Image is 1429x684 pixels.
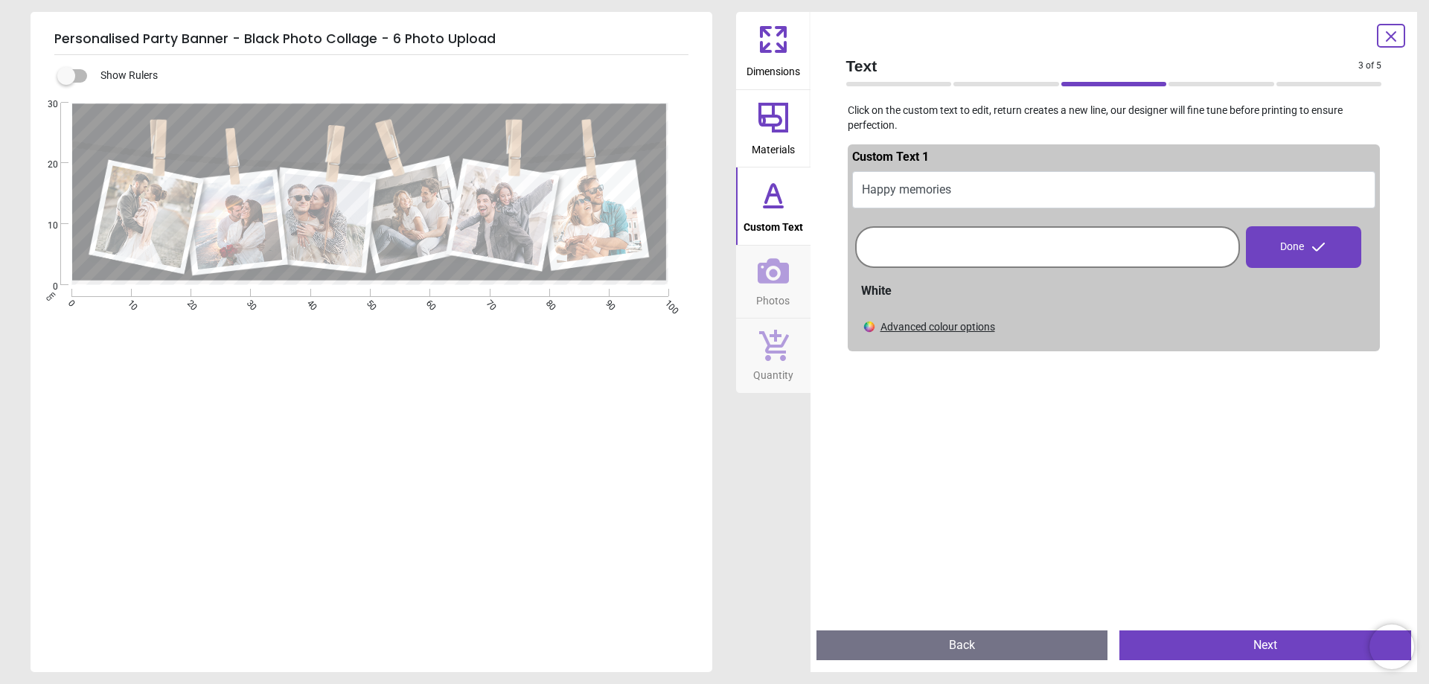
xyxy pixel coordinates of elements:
span: Quantity [753,361,793,383]
p: Click on the custom text to edit, return creates a new line, our designer will fine tune before p... [834,103,1394,132]
iframe: Brevo live chat [1369,624,1414,669]
div: Show Rulers [66,67,712,85]
span: Materials [752,135,795,158]
div: White [861,283,1376,299]
button: Quantity [736,319,811,393]
span: 3 of 5 [1358,60,1381,72]
h5: Personalised Party Banner - Black Photo Collage - 6 Photo Upload [54,24,688,55]
span: 20 [30,159,58,171]
button: Photos [736,246,811,319]
span: Dimensions [747,57,800,80]
img: Color wheel [863,320,876,333]
span: Photos [756,287,790,309]
button: Back [816,630,1108,660]
div: Done [1246,226,1361,268]
div: Advanced colour options [880,320,995,335]
button: Happy memories [852,171,1376,208]
span: 10 [30,220,58,232]
button: Custom Text [736,167,811,245]
button: Materials [736,90,811,167]
button: Dimensions [736,12,811,89]
span: 0 [30,281,58,293]
button: Next [1119,630,1411,660]
span: Text [846,55,1359,77]
span: Custom Text [744,213,803,235]
span: 30 [30,98,58,111]
span: Custom Text 1 [852,150,929,164]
